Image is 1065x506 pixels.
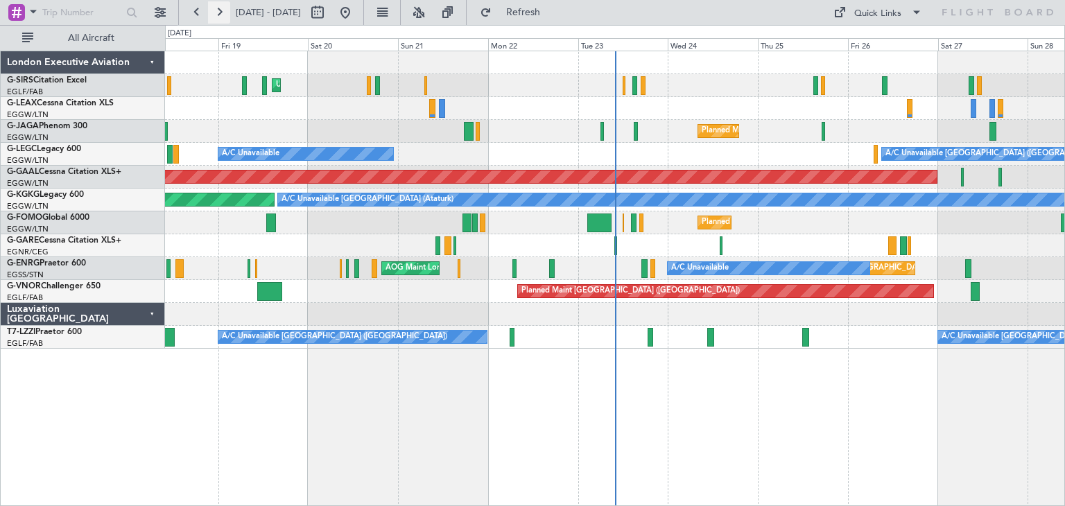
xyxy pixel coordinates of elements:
[668,38,758,51] div: Wed 24
[848,38,938,51] div: Fri 26
[128,38,218,51] div: Thu 18
[7,122,39,130] span: G-JAGA
[521,281,740,302] div: Planned Maint [GEOGRAPHIC_DATA] ([GEOGRAPHIC_DATA])
[702,121,920,141] div: Planned Maint [GEOGRAPHIC_DATA] ([GEOGRAPHIC_DATA])
[7,236,121,245] a: G-GARECessna Citation XLS+
[7,87,43,97] a: EGLF/FAB
[7,155,49,166] a: EGGW/LTN
[7,213,42,222] span: G-FOMO
[7,338,43,349] a: EGLF/FAB
[308,38,398,51] div: Sat 20
[7,145,81,153] a: G-LEGCLegacy 600
[276,75,504,96] div: Unplanned Maint [GEOGRAPHIC_DATA] ([GEOGRAPHIC_DATA])
[671,258,729,279] div: A/C Unavailable
[7,132,49,143] a: EGGW/LTN
[494,8,553,17] span: Refresh
[474,1,557,24] button: Refresh
[7,293,43,303] a: EGLF/FAB
[218,38,309,51] div: Fri 19
[398,38,488,51] div: Sun 21
[7,282,41,290] span: G-VNOR
[7,282,101,290] a: G-VNORChallenger 650
[938,38,1028,51] div: Sat 27
[386,258,541,279] div: AOG Maint London ([GEOGRAPHIC_DATA])
[7,224,49,234] a: EGGW/LTN
[7,110,49,120] a: EGGW/LTN
[7,99,114,107] a: G-LEAXCessna Citation XLS
[222,326,447,347] div: A/C Unavailable [GEOGRAPHIC_DATA] ([GEOGRAPHIC_DATA])
[236,6,301,19] span: [DATE] - [DATE]
[488,38,578,51] div: Mon 22
[7,328,35,336] span: T7-LZZI
[15,27,150,49] button: All Aircraft
[7,213,89,222] a: G-FOMOGlobal 6000
[7,178,49,189] a: EGGW/LTN
[7,168,121,176] a: G-GAALCessna Citation XLS+
[7,122,87,130] a: G-JAGAPhenom 300
[758,38,848,51] div: Thu 25
[282,189,453,210] div: A/C Unavailable [GEOGRAPHIC_DATA] (Ataturk)
[7,76,33,85] span: G-SIRS
[854,7,901,21] div: Quick Links
[826,1,929,24] button: Quick Links
[7,99,37,107] span: G-LEAX
[36,33,146,43] span: All Aircraft
[7,270,44,280] a: EGSS/STN
[7,76,87,85] a: G-SIRSCitation Excel
[7,259,86,268] a: G-ENRGPraetor 600
[7,145,37,153] span: G-LEGC
[7,236,39,245] span: G-GARE
[7,191,84,199] a: G-KGKGLegacy 600
[7,191,40,199] span: G-KGKG
[7,201,49,211] a: EGGW/LTN
[7,168,39,176] span: G-GAAL
[7,247,49,257] a: EGNR/CEG
[702,212,920,233] div: Planned Maint [GEOGRAPHIC_DATA] ([GEOGRAPHIC_DATA])
[42,2,122,23] input: Trip Number
[168,28,191,40] div: [DATE]
[222,143,279,164] div: A/C Unavailable
[7,328,82,336] a: T7-LZZIPraetor 600
[578,38,668,51] div: Tue 23
[7,259,40,268] span: G-ENRG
